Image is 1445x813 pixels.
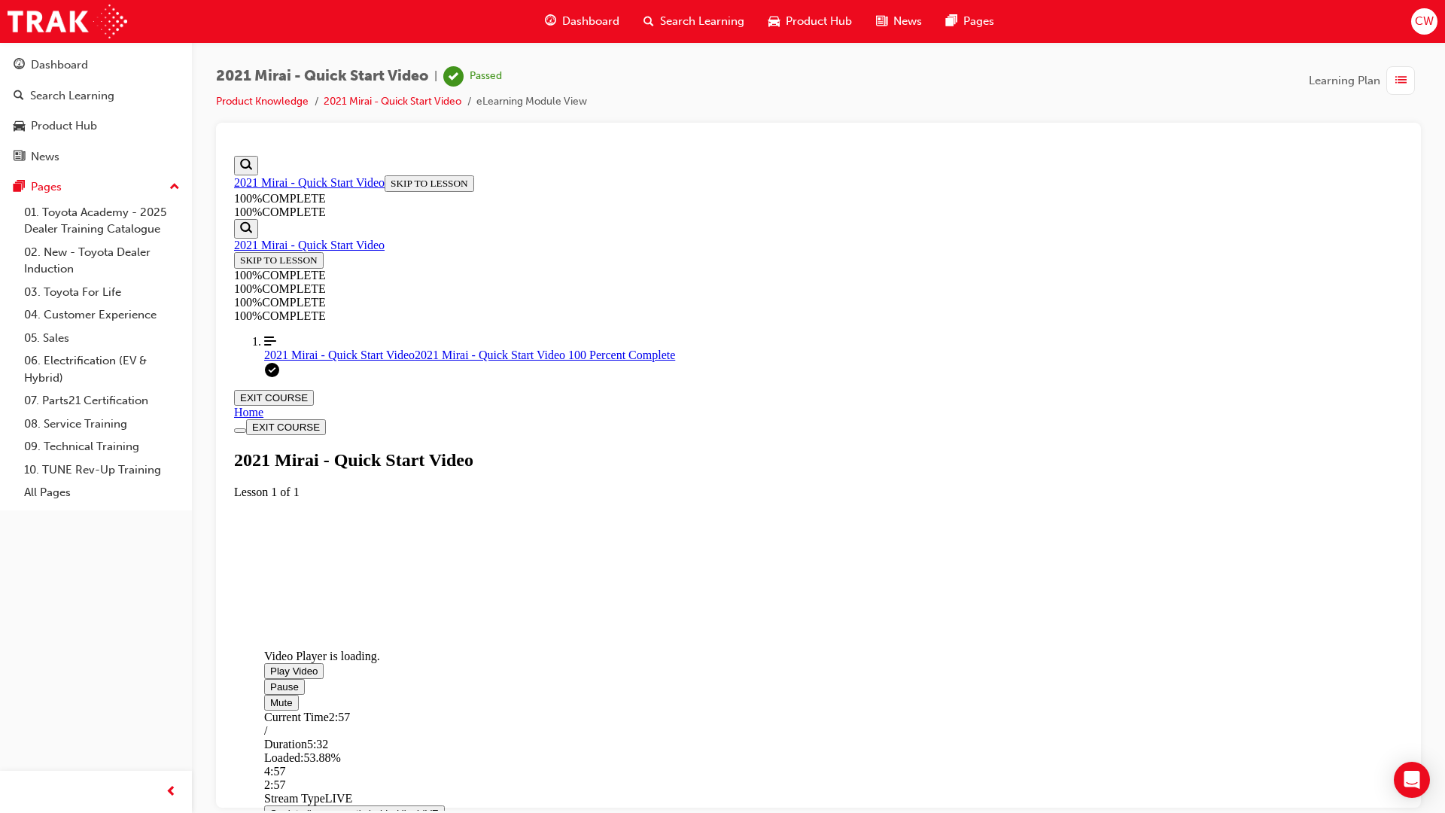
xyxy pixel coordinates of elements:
span: 2021 Mirai - Quick Start Video [216,68,428,85]
span: learningRecordVerb_PASS-icon [443,66,464,87]
span: list-icon [1395,72,1407,90]
span: news-icon [876,12,887,31]
button: SKIP TO LESSON [6,102,96,119]
button: Pages [6,173,186,201]
a: 07. Parts21 Certification [18,389,186,413]
button: Learning Plan [1309,66,1421,95]
a: 09. Technical Training [18,435,186,458]
button: Show Search Bar [6,69,30,89]
div: 100 % COMPLETE [6,132,217,146]
span: News [893,13,922,30]
img: Trak [8,5,127,38]
section: Course Overview [6,6,1175,228]
span: guage-icon [545,12,556,31]
button: DashboardSearch LearningProduct HubNews [6,48,186,173]
div: 100 % COMPLETE [6,56,1175,69]
section: Course Information [6,6,1175,69]
span: pages-icon [14,181,25,194]
a: Product Knowledge [216,95,309,108]
a: 04. Customer Experience [18,303,186,327]
div: 100 % COMPLETE [6,119,217,132]
h1: 2021 Mirai - Quick Start Video [6,300,1175,321]
span: search-icon [14,90,24,103]
span: car-icon [14,120,25,133]
div: Pages [31,178,62,196]
div: Search Learning [30,87,114,105]
span: pages-icon [946,12,957,31]
a: 10. TUNE Rev-Up Training [18,458,186,482]
div: Product Hub [31,117,97,135]
a: 03. Toyota For Life [18,281,186,304]
span: Dashboard [562,13,619,30]
li: eLearning Module View [476,93,587,111]
span: up-icon [169,178,180,197]
span: Pages [963,13,994,30]
span: LIVE [189,658,211,669]
span: | [434,68,437,85]
div: Passed [470,69,502,84]
a: 01. Toyota Academy - 2025 Dealer Training Catalogue [18,201,186,241]
main: Lesson Content [6,256,1175,419]
a: search-iconSearch Learning [631,6,756,37]
a: 06. Electrification (EV & Hybrid) [18,349,186,389]
div: News [31,148,59,166]
nav: Course Outline [6,185,1175,228]
div: 100 % COMPLETE [6,160,1175,173]
a: 2021 Mirai - Quick Start Video [6,89,157,102]
span: prev-icon [166,783,177,802]
a: 08. Service Training [18,413,186,436]
a: Home [6,256,35,269]
span: Seek to live, currently behind live [42,658,189,669]
a: car-iconProduct Hub [756,6,864,37]
section: Course Information [6,69,217,146]
section: Lesson Header [6,300,1175,349]
span: news-icon [14,151,25,164]
a: pages-iconPages [934,6,1006,37]
span: Product Hub [786,13,852,30]
section: Lesson Content [6,349,1175,419]
div: Lesson 1 of 1 [6,336,1175,349]
button: CW [1411,8,1437,35]
span: Search Learning [660,13,744,30]
div: 100 % COMPLETE [6,42,1175,56]
a: 05. Sales [18,327,186,350]
div: Dashboard [31,56,88,74]
a: Product Hub [6,112,186,140]
a: All Pages [18,481,186,504]
button: Toggle Course Overview [6,279,18,283]
a: 2021 Mirai - Quick Start Video [324,95,461,108]
span: car-icon [768,12,780,31]
span: search-icon [643,12,654,31]
button: EXIT COURSE [6,240,86,256]
a: guage-iconDashboard [533,6,631,37]
span: Stream Type [36,642,97,655]
div: 100 % COMPLETE [6,146,1175,160]
a: Dashboard [6,51,186,79]
span: guage-icon [14,59,25,72]
a: Search Learning [6,82,186,110]
span: Learning Plan [1309,72,1380,90]
div: Open Intercom Messenger [1394,762,1430,798]
span: CW [1415,13,1434,30]
a: 02. New - Toyota Dealer Induction [18,241,186,281]
div: LIVE [36,642,999,656]
button: Show Search Bar [6,6,30,26]
button: Seek to live, currently behind live [36,656,217,671]
a: 2021 Mirai - Quick Start Video [6,26,157,39]
a: News [6,143,186,171]
a: news-iconNews [864,6,934,37]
